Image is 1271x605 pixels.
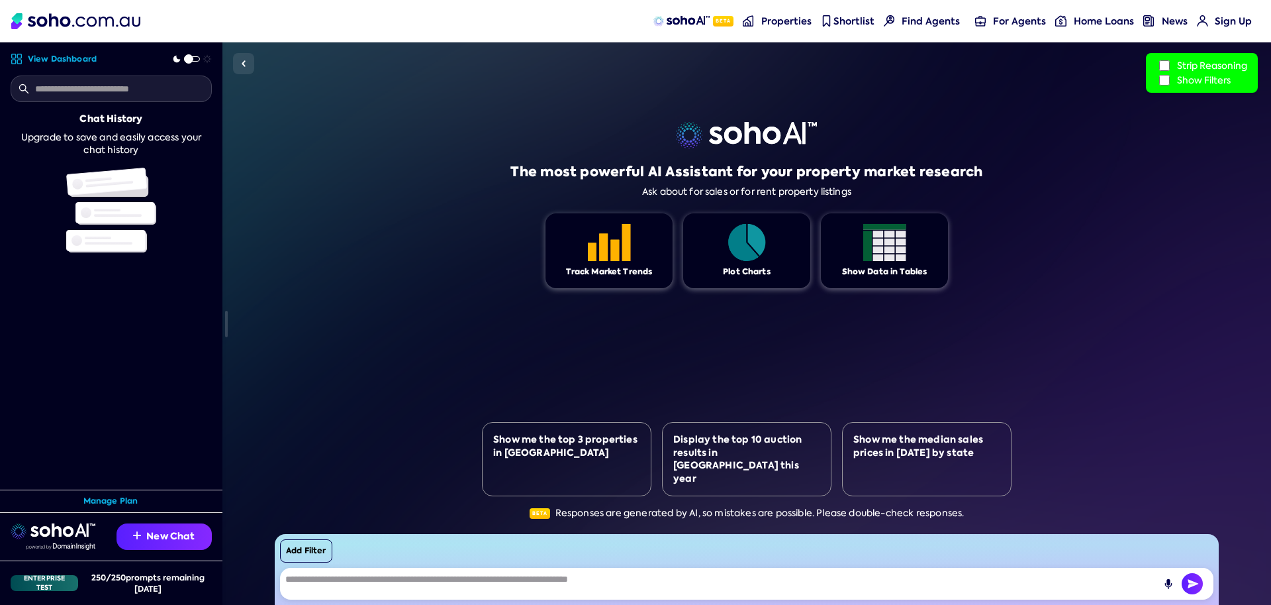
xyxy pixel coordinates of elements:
[11,523,95,539] img: sohoai logo
[1158,573,1179,594] button: Record Audio
[83,496,138,507] a: Manage Plan
[530,508,550,519] span: Beta
[743,15,754,27] img: properties-nav icon
[993,15,1046,28] span: For Agents
[726,224,769,261] img: Feature 1 icon
[833,15,874,28] span: Shortlist
[821,15,832,27] img: shortlist-nav icon
[1143,15,1154,27] img: news-nav icon
[842,266,927,278] div: Show Data in Tables
[975,15,986,27] img: for-agents-nav icon
[1074,15,1134,28] span: Home Loans
[761,15,812,28] span: Properties
[1197,15,1208,27] img: for-agents-nav icon
[11,53,97,65] a: View Dashboard
[653,16,710,27] img: sohoAI logo
[1162,15,1188,28] span: News
[713,16,733,27] span: Beta
[66,168,156,252] img: Chat history illustration
[1215,15,1252,28] span: Sign Up
[902,15,960,28] span: Find Agents
[79,113,142,126] div: Chat History
[1159,75,1170,85] input: Show Filters
[642,186,851,197] div: Ask about for sales or for rent property listings
[11,575,78,591] div: Enterprise Test
[723,266,771,278] div: Plot Charts
[863,224,906,261] img: Feature 1 icon
[280,539,332,563] button: Add Filter
[1182,573,1203,594] button: Send
[510,162,982,181] h1: The most powerful AI Assistant for your property market research
[673,433,820,485] div: Display the top 10 auction results in [GEOGRAPHIC_DATA] this year
[117,523,212,550] button: New Chat
[566,266,653,278] div: Track Market Trends
[83,572,212,594] div: 250 / 250 prompts remaining [DATE]
[1159,60,1170,71] input: Strip Reasoning
[11,131,212,157] div: Upgrade to save and easily access your chat history
[884,15,895,27] img: Find agents icon
[26,543,95,550] img: Data provided by Domain Insight
[11,13,140,29] img: Soho Logo
[1156,58,1247,73] label: Strip Reasoning
[236,56,252,72] img: Sidebar toggle icon
[853,433,1000,459] div: Show me the median sales prices in [DATE] by state
[133,531,141,539] img: Recommendation icon
[1182,573,1203,594] img: Send icon
[530,507,965,520] div: Responses are generated by AI, so mistakes are possible. Please double-check responses.
[493,433,640,459] div: Show me the top 3 properties in [GEOGRAPHIC_DATA]
[588,224,631,261] img: Feature 1 icon
[676,122,817,148] img: sohoai logo
[1156,73,1247,87] label: Show Filters
[1055,15,1066,27] img: for-agents-nav icon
